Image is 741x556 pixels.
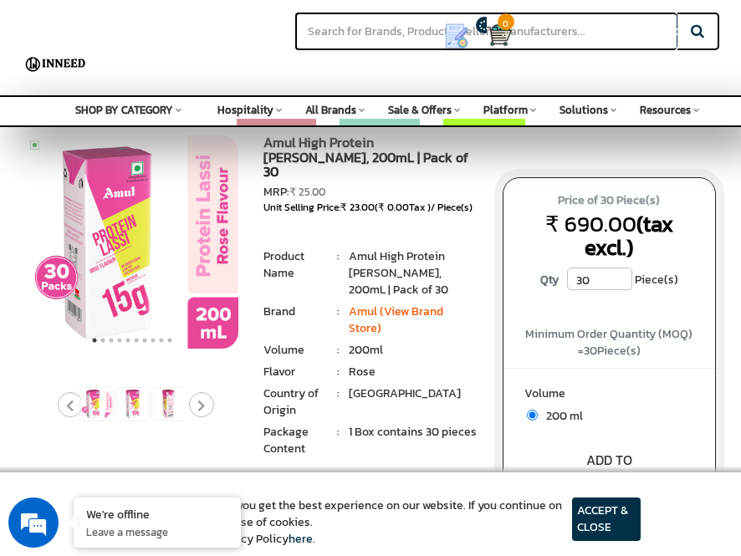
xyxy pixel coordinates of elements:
li: Amul High Protein [PERSON_NAME], 200mL | Pack of 30 [349,248,477,298]
button: 4 [115,332,124,349]
li: 200ml [349,342,477,359]
span: All Brands [305,102,356,118]
span: Piece(s) [635,268,678,293]
div: ADD TO [503,451,715,470]
img: Amul High Protein Rose Lassi, 200mL [152,388,185,421]
img: Cart [487,23,512,48]
span: ₹ 0.00 [378,200,409,215]
li: : [328,248,350,265]
label: Qty [532,268,567,293]
div: MRP: [263,184,477,201]
span: 30 [584,342,597,360]
button: 6 [132,332,141,349]
span: (tax excl.) [585,207,673,263]
button: 1 [90,332,99,349]
article: ACCEPT & CLOSE [572,497,641,541]
li: Rose [349,364,477,380]
button: 8 [149,332,157,349]
span: SHOP BY CATEGORY [75,102,173,118]
button: Next [189,392,214,417]
button: 2 [99,332,107,349]
a: SELLER LOGIN [450,125,519,140]
span: Hospitality [217,102,273,118]
li: Package Content [263,424,328,457]
p: Get 15g best quality whey protein in a 200ml pack of Amul High Protein [PERSON_NAME]. [263,471,477,516]
a: here [289,530,313,548]
span: 0 [498,13,514,30]
span: Platform [483,102,528,118]
li: Brand [263,304,328,320]
span: ₹ 23.00 [340,200,375,215]
img: Amul High Protein Rose Lassi, 200mL [80,388,113,421]
li: : [328,342,350,359]
li: [GEOGRAPHIC_DATA] [349,385,477,402]
span: Resources [640,102,691,118]
div: We're offline [86,506,228,522]
span: Solutions [560,102,608,118]
a: POST TENDER [243,125,309,140]
li: Product Name [263,248,328,282]
img: Inneed.Market [23,43,89,85]
button: 5 [124,332,132,349]
label: Volume [524,385,694,406]
span: ₹ 25.00 [289,184,325,200]
li: : [328,364,350,380]
a: my Quotes [438,17,487,55]
li: : [328,304,350,320]
span: / Piece(s) [431,200,473,215]
li: : [328,424,350,441]
li: Country of Origin [263,385,328,419]
li: Volume [263,342,328,359]
a: Cart 0 [487,17,494,54]
input: Search for Brands, Products, Sellers, Manufacturers... [295,13,677,50]
img: Amul High Protein Rose Lassi, 200mL [25,135,238,349]
img: Amul High Protein Rose Lassi, 200mL [238,135,452,349]
li: 1 Box contains 30 pieces [349,424,477,441]
img: Amul High Protein Rose Lassi, 200mL [116,388,149,421]
button: 7 [141,332,149,349]
li: Flavor [263,364,328,380]
button: 10 [166,332,174,349]
button: Previous [58,392,83,417]
a: Amul (View Brand Store) [349,303,443,337]
h1: Amul High Protein [PERSON_NAME], 200mL | Pack of 30 [263,135,477,184]
button: 9 [157,332,166,349]
p: Leave a message [86,524,228,539]
span: Minimum Order Quantity (MOQ) = Piece(s) [525,325,692,360]
div: Unit Selling Price: ( Tax ) [263,201,477,215]
span: 200 ml [538,407,583,425]
span: ₹ 690.00 [545,207,636,240]
button: 3 [107,332,115,349]
article: We use cookies to ensure you get the best experience on our website. If you continue on this page... [100,497,572,548]
span: Price of 30 Piece(s) [519,189,699,212]
li: : [328,385,350,402]
span: Sale & Offers [388,102,452,118]
img: Show My Quotes [444,23,469,48]
a: JOBS PORTAL [346,125,413,140]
